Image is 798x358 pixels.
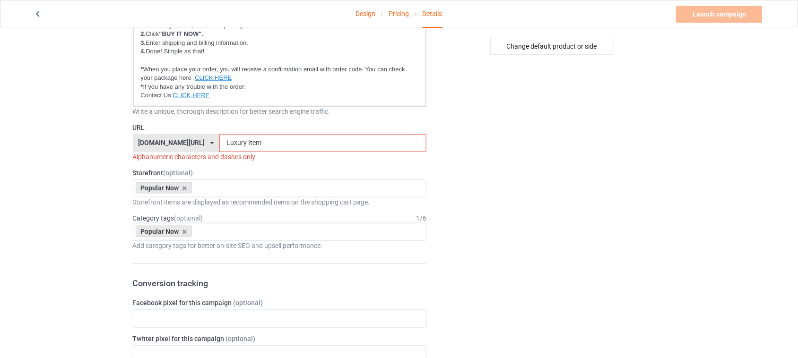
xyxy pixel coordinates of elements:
div: Write a unique, thorough description for better search engine traffic. [133,107,427,116]
p: Enter shipping and billing information. [141,39,419,48]
div: Details [423,0,442,28]
label: URL [133,123,427,132]
p: Contact Us: [141,91,419,100]
span: (optional) [164,169,193,177]
label: Category tags [133,213,203,223]
div: Alphanumeric characters and dashes only [133,152,427,162]
p: Done! Simple as that! [141,47,419,56]
div: 1 / 6 [416,213,426,223]
a: CLICK HERE [195,74,232,81]
div: Popular Now [136,226,192,237]
strong: 1. [141,22,146,29]
label: Twitter pixel for this campaign [133,334,427,344]
strong: 4. [141,48,146,55]
span: (optional) [234,299,263,307]
a: CLICK HERE [173,92,209,99]
strong: 3. [141,39,146,46]
div: [DOMAIN_NAME][URL] [138,139,205,146]
span: (optional) [174,214,203,222]
a: Pricing [389,0,409,27]
strong: 2. [141,30,146,37]
div: Storefront items are displayed as recommended items on the shopping cart page. [133,197,427,207]
h3: Conversion tracking [133,278,427,289]
label: Storefront [133,168,427,178]
p: When you place your order, you will receive a confirmation email with order code. You can check y... [141,65,419,83]
p: Click . [141,30,419,39]
div: Popular Now [136,182,192,194]
label: Facebook pixel for this campaign [133,298,427,308]
strong: "BUY IT NOW" [159,30,202,37]
span: (optional) [226,335,256,343]
a: Design [356,0,375,27]
div: Add category tags for better on-site SEO and upsell performance. [133,241,427,250]
div: Change default product or side [490,38,614,55]
p: If you have any trouble with the order: [141,83,419,92]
